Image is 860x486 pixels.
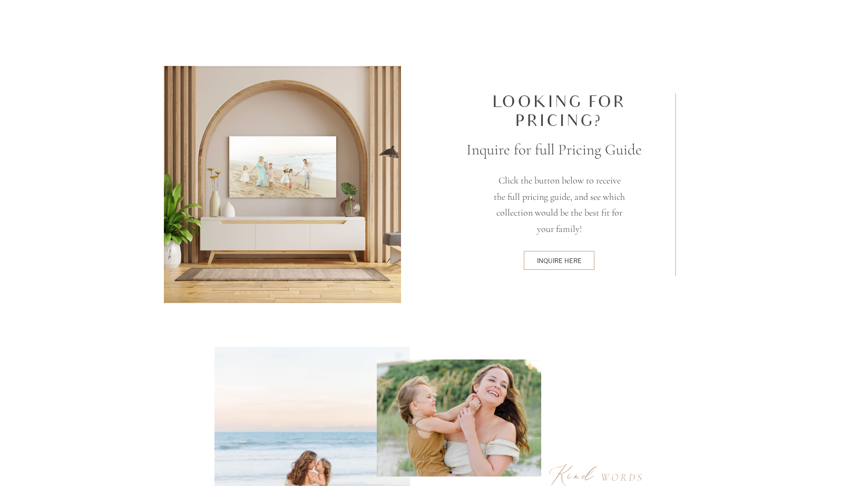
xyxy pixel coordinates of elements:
h3: Inquire for full Pricing Guide [458,138,650,159]
div: Kind [541,460,602,485]
p: Click the button below to receive the full pricing guide, and see which collection would be the b... [492,172,627,243]
div: words [598,470,646,483]
a: inquire here [526,256,593,265]
h2: looking for pricing? [458,93,660,131]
